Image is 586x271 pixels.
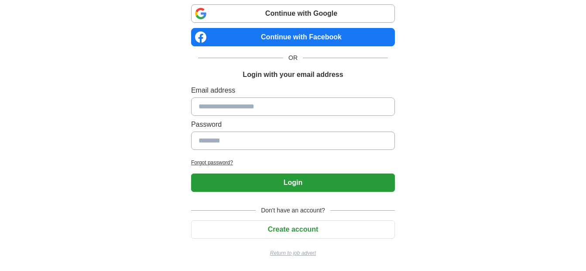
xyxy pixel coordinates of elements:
[191,119,395,130] label: Password
[191,85,395,96] label: Email address
[243,69,343,80] h1: Login with your email address
[191,174,395,192] button: Login
[191,28,395,46] a: Continue with Facebook
[191,226,395,233] a: Create account
[191,249,395,257] a: Return to job advert
[256,206,330,215] span: Don't have an account?
[283,53,303,63] span: OR
[191,220,395,239] button: Create account
[191,4,395,23] a: Continue with Google
[191,159,395,167] a: Forgot password?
